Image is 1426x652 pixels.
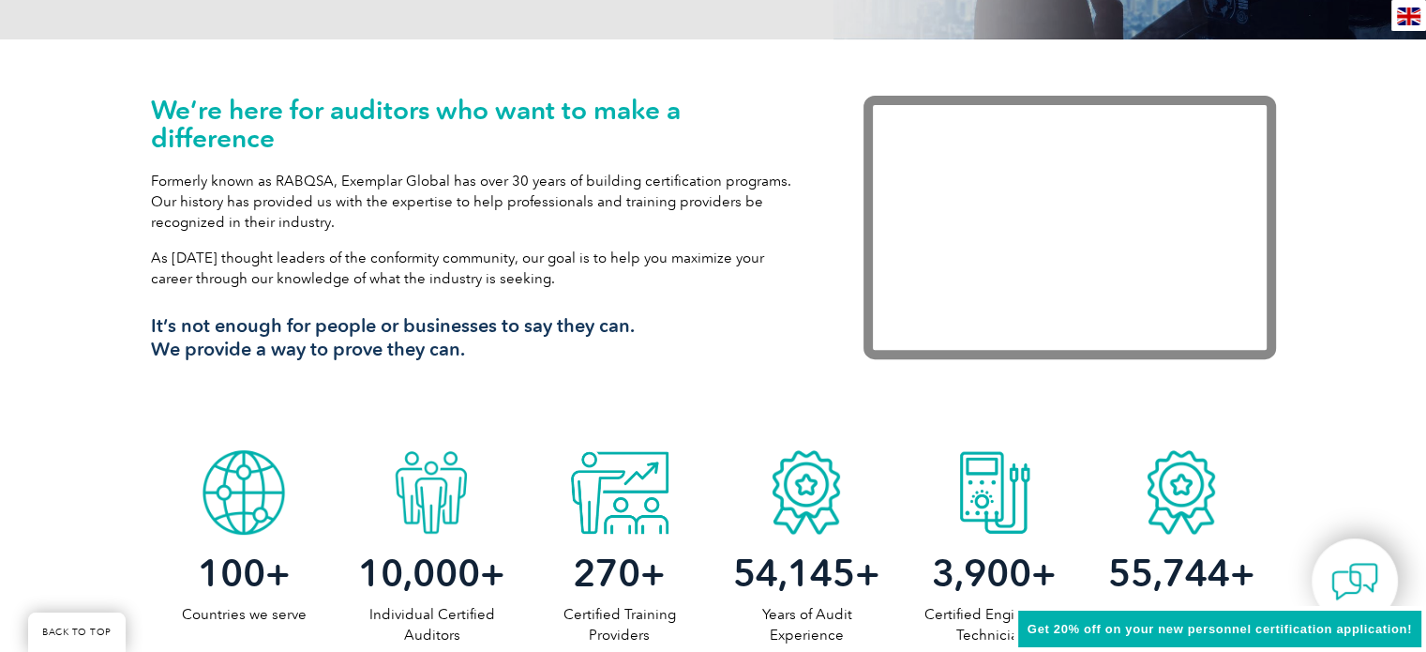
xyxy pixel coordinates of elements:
[713,558,900,588] h2: +
[733,551,855,596] span: 54,145
[151,96,807,152] h1: We’re here for auditors who want to make a difference
[1108,551,1230,596] span: 55,744
[151,558,338,588] h2: +
[525,604,713,645] p: Certified Training Providers
[151,314,807,361] h3: It’s not enough for people or businesses to say they can. We provide a way to prove they can.
[28,613,126,652] a: BACK TO TOP
[900,558,1088,588] h2: +
[525,558,713,588] h2: +
[151,171,807,233] p: Formerly known as RABQSA, Exemplar Global has over 30 years of building certification programs. O...
[713,604,900,645] p: Years of Audit Experience
[863,96,1276,359] iframe: Exemplar Global: Working together to make a difference
[1028,622,1412,636] span: Get 20% off on your new personnel certification application!
[198,551,265,596] span: 100
[932,551,1031,596] span: 3,900
[1331,558,1378,605] img: contact-chat.png
[338,604,525,645] p: Individual Certified Auditors
[1397,8,1420,25] img: en
[358,551,480,596] span: 10,000
[151,604,338,625] p: Countries we serve
[573,551,640,596] span: 270
[151,248,807,289] p: As [DATE] thought leaders of the conformity community, our goal is to help you maximize your care...
[1088,558,1275,588] h2: +
[338,558,525,588] h2: +
[900,604,1088,645] p: Certified Engineers & Technicians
